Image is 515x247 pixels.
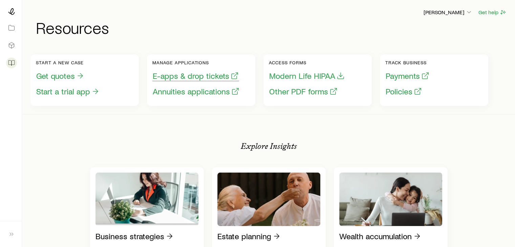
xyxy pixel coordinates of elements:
[478,8,507,16] button: Get help
[36,86,100,97] button: Start a trial app
[269,71,345,81] button: Modern Life HIPAA
[424,9,472,16] p: [PERSON_NAME]
[152,60,240,65] p: Manage applications
[385,60,430,65] p: Track business
[217,173,320,226] img: Estate planning
[339,173,442,226] img: Wealth accumulation
[385,86,422,97] button: Policies
[423,8,473,17] button: [PERSON_NAME]
[241,141,297,151] p: Explore Insights
[36,71,85,81] button: Get quotes
[95,173,198,226] img: Business strategies
[36,60,100,65] p: Start a new case
[385,71,430,81] button: Payments
[36,19,507,36] h1: Resources
[269,86,338,97] button: Other PDF forms
[95,231,164,241] p: Business strategies
[152,86,240,97] button: Annuities applications
[269,60,345,65] p: Access forms
[217,231,271,241] p: Estate planning
[339,231,412,241] p: Wealth accumulation
[152,71,239,81] button: E-apps & drop tickets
